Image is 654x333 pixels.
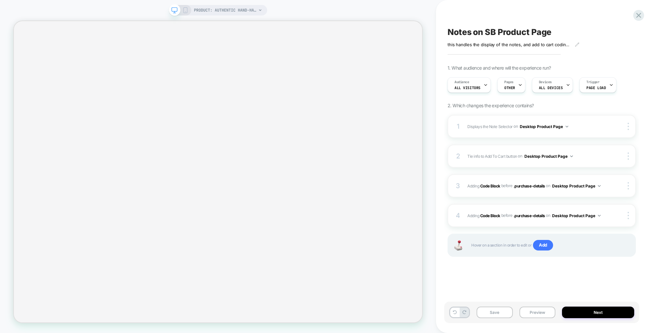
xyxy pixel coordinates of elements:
[448,27,551,37] span: Notes on SB Product Page
[628,152,629,160] img: close
[504,85,515,90] span: OTHER
[455,210,461,221] div: 4
[614,213,619,218] img: crossed eye
[539,85,563,90] span: ALL DEVICES
[570,155,573,157] img: down arrow
[614,153,619,159] img: crossed eye
[566,126,568,127] img: down arrow
[501,183,513,188] span: BEFORE
[467,213,500,218] span: Adding
[614,183,619,189] img: crossed eye
[539,80,552,84] span: Devices
[628,123,629,130] img: close
[519,307,556,318] button: Preview
[477,307,513,318] button: Save
[501,213,513,218] span: BEFORE
[520,122,568,131] button: Desktop Product Page
[628,212,629,219] img: close
[518,152,522,160] span: on
[524,152,573,160] button: Desktop Product Page
[467,183,500,188] span: Adding
[562,307,634,318] button: Next
[598,185,601,187] img: down arrow
[552,212,601,220] button: Desktop Product Page
[480,183,500,188] b: Code Block
[552,182,601,190] button: Desktop Product Page
[546,182,550,189] span: on
[586,80,599,84] span: Trigger
[598,215,601,216] img: down arrow
[467,124,513,129] span: Displays the Note Selector
[514,123,518,130] span: on
[194,5,257,16] span: PRODUCT: Authentic Hand-Hammered Tibetan Singing Bowl Set [5 inch]
[448,103,534,108] span: 2. Which changes the experience contains?
[480,213,500,218] b: Code Block
[455,180,461,192] div: 3
[614,124,619,129] img: crossed eye
[454,85,481,90] span: All Visitors
[628,182,629,189] img: close
[455,120,461,132] div: 1
[533,240,553,250] span: Add
[504,80,514,84] span: Pages
[448,65,551,71] span: 1. What audience and where will the experience run?
[467,153,517,158] span: Tie info to Add To Cart button
[586,85,606,90] span: Page Load
[471,240,629,250] span: Hover on a section in order to edit or
[448,42,570,47] span: this handles the display of the notes, and add to cart coding via visually
[454,80,469,84] span: Audience
[546,212,550,219] span: on
[514,213,545,218] span: .purchase-details
[455,150,461,162] div: 2
[452,240,465,250] img: Joystick
[514,183,545,188] span: .purchase-details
